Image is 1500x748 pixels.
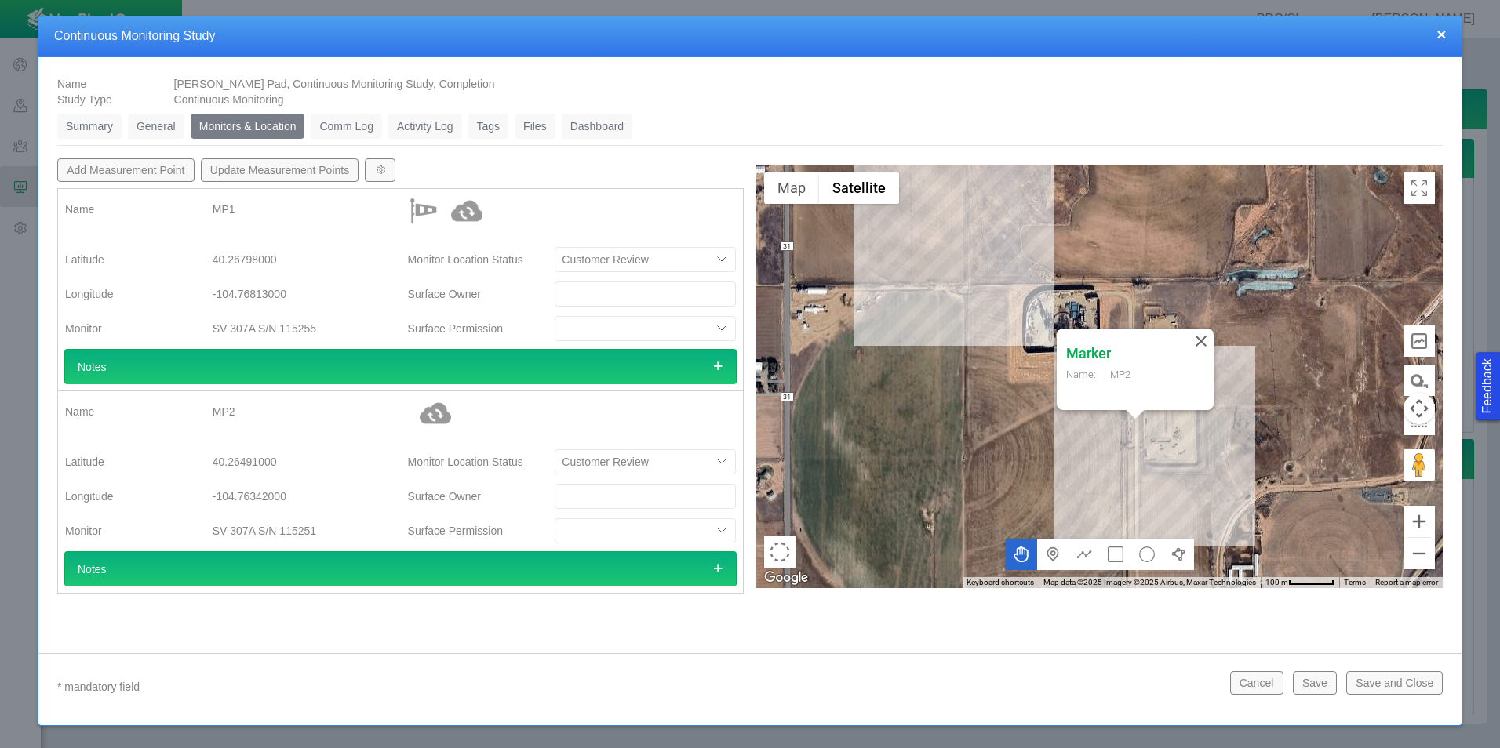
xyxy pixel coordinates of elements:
a: Files [515,114,555,139]
button: Elevation [1404,325,1435,357]
h4: Continuous Monitoring Study [54,28,1446,45]
button: Draw a multipoint line [1069,539,1100,570]
span: Continuous Monitoring [174,93,284,106]
button: Draw a circle [1131,539,1163,570]
a: Open this area in Google Maps (opens a new window) [760,568,812,588]
span: Study Type [57,93,112,106]
span: Map data ©2025 Imagery ©2025 Airbus, Maxar Technologies [1043,578,1256,586]
img: Google [760,568,812,588]
span: MP2 [1110,369,1130,380]
p: * mandatory field [57,677,1218,697]
button: Zoom out [1404,538,1435,569]
label: Surface Permission [395,314,543,343]
button: close [1436,26,1446,42]
button: Measure [1404,404,1435,435]
button: Measure [1404,365,1435,396]
a: Terms (opens in new tab) [1344,578,1366,586]
button: Add Measurement Point [57,158,195,182]
div: -104.76342000 [213,482,394,510]
label: Longitude [53,482,200,510]
label: Name [53,398,200,426]
div: SV 307A S/N 115251 [213,517,394,545]
label: Monitor Location Status [395,448,543,476]
button: Draw a rectangle [1100,539,1131,570]
a: General [128,114,184,139]
label: Monitor Location Status [395,245,543,274]
span: 100 m [1265,578,1288,586]
button: Zoom in [1404,506,1435,537]
button: Save [1293,671,1337,695]
img: Synced with API [420,398,451,429]
div: SV 307A S/N 115255 [213,314,394,343]
button: Show satellite imagery [819,172,899,204]
div: -104.76813000 [213,280,394,308]
button: Drag Pegman onto the map to open Street View [1404,449,1435,481]
div: Notes [64,551,737,586]
a: Monitors & Location [191,114,305,139]
a: Tags [468,114,509,139]
button: Show street map [764,172,819,204]
button: Close [1189,329,1214,354]
span: Name [57,78,86,90]
label: Surface Owner [395,280,543,308]
div: MP1 [213,195,394,223]
div: 40.26491000 [213,448,394,476]
div: MP2 [213,398,394,426]
button: Keyboard shortcuts [967,577,1034,588]
label: Surface Owner [395,482,543,510]
button: Map camera controls [1404,393,1435,424]
button: Save and Close [1346,671,1443,695]
label: Monitor [53,517,200,545]
label: Latitude [53,245,200,274]
label: Latitude [53,448,200,476]
label: Monitor [53,314,200,343]
img: Synced with API [451,195,482,227]
button: Update Measurement Points [201,158,359,182]
span: Name: [1066,369,1096,380]
h4: Marker [1066,344,1111,362]
a: Activity Log [388,114,462,139]
a: Comm Log [311,114,381,139]
a: Report a map error [1375,578,1438,586]
button: Cancel [1230,671,1283,695]
div: Notes [64,349,737,384]
div: 40.26798000 [213,245,394,274]
button: Select area [764,536,796,568]
button: Map Scale: 100 m per 55 pixels [1261,577,1339,588]
label: Name [53,195,200,223]
button: Add a marker [1037,539,1069,570]
label: Surface Permission [395,517,543,545]
button: Draw a polygon [1163,539,1194,570]
img: Noise$Image_collection_Noise$Windsock.png [407,195,439,227]
a: Dashboard [562,114,633,139]
button: Move the map [1006,539,1037,570]
span: [PERSON_NAME] Pad, Continuous Monitoring Study, Completion [174,78,495,90]
label: Longitude [53,280,200,308]
a: Summary [57,114,122,139]
button: Toggle Fullscreen in browser window [1404,172,1435,204]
